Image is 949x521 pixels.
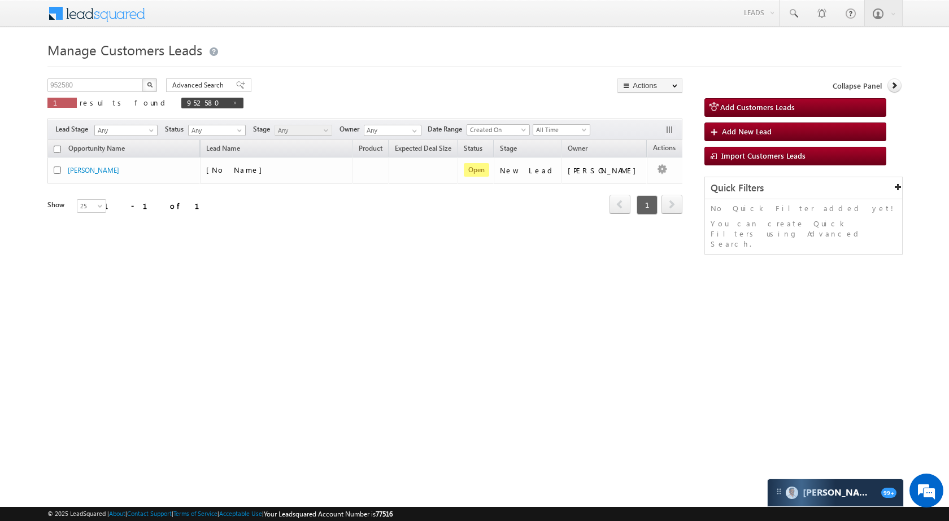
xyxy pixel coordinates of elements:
span: 1 [53,98,71,107]
img: carter-drag [774,487,783,496]
span: All Time [533,125,587,135]
a: Any [188,125,246,136]
a: next [661,196,682,214]
span: Add New Lead [722,126,772,136]
span: Collapse Panel [833,81,882,91]
a: Acceptable Use [219,510,262,517]
a: Expected Deal Size [389,142,457,157]
a: Opportunity Name [63,142,130,157]
a: 25 [77,199,106,213]
div: New Lead [500,165,556,176]
input: Type to Search [364,125,421,136]
span: Opportunity Name [68,144,125,152]
button: Actions [617,78,682,93]
span: Created On [467,125,526,135]
span: Actions [647,142,681,156]
span: Open [464,163,489,177]
span: Owner [568,144,587,152]
div: 1 - 1 of 1 [104,199,213,212]
a: Status [458,142,488,157]
span: Status [165,124,188,134]
span: Stage [500,144,517,152]
a: Created On [467,124,530,135]
a: Show All Items [406,125,420,137]
span: Date Range [428,124,467,134]
div: Show [47,200,68,210]
a: Any [275,125,332,136]
a: Stage [494,142,523,157]
span: 1 [637,195,658,214]
div: carter-dragCarter[PERSON_NAME]99+ [767,479,904,507]
img: Search [147,82,153,87]
span: Product [359,144,382,152]
span: Add Customers Leads [720,102,795,112]
a: About [109,510,125,517]
span: Stage [253,124,275,134]
span: results found [80,98,169,107]
span: Advanced Search [172,80,227,90]
span: Import Customers Leads [721,151,806,160]
div: Quick Filters [705,177,902,199]
span: prev [610,195,630,214]
a: Terms of Service [173,510,217,517]
span: 25 [77,201,107,211]
input: Check all records [54,146,61,153]
span: Lead Name [201,142,246,157]
span: Lead Stage [55,124,93,134]
span: Manage Customers Leads [47,41,202,59]
p: No Quick Filter added yet! [711,203,896,213]
span: 952580 [187,98,227,107]
span: 99+ [881,488,896,498]
span: Your Leadsquared Account Number is [264,510,393,518]
span: next [661,195,682,214]
span: 77516 [376,510,393,518]
a: [PERSON_NAME] [68,166,119,174]
span: Owner [339,124,364,134]
span: © 2025 LeadSquared | | | | | [47,509,393,519]
span: Any [95,125,154,135]
span: [No Name] [206,165,268,174]
a: prev [610,196,630,214]
p: You can create Quick Filters using Advanced Search. [711,218,896,249]
span: Expected Deal Size [395,144,451,152]
span: Any [275,125,329,135]
a: Any [94,125,158,136]
span: Any [189,125,242,135]
a: Contact Support [127,510,172,517]
div: [PERSON_NAME] [568,165,642,176]
a: All Time [533,124,590,135]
